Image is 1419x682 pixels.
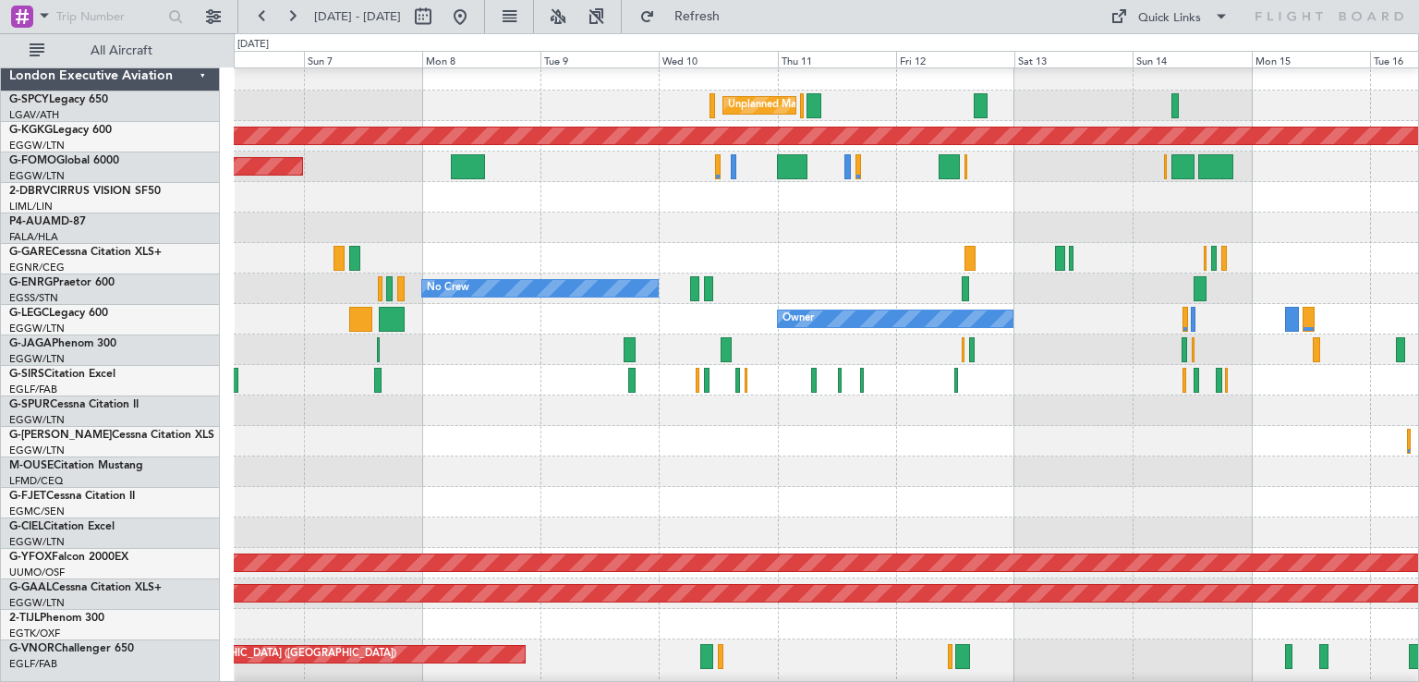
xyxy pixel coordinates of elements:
[9,352,65,366] a: EGGW/LTN
[9,247,52,258] span: G-GARE
[9,94,108,105] a: G-SPCYLegacy 650
[9,322,65,335] a: EGGW/LTN
[314,8,401,25] span: [DATE] - [DATE]
[9,308,49,319] span: G-LEGC
[9,474,63,488] a: LFMD/CEQ
[9,491,46,502] span: G-FJET
[9,94,49,105] span: G-SPCY
[422,51,540,67] div: Mon 8
[9,277,115,288] a: G-ENRGPraetor 600
[9,230,58,244] a: FALA/HLA
[9,613,104,624] a: 2-TIJLPhenom 300
[631,2,742,31] button: Refresh
[9,369,44,380] span: G-SIRS
[9,186,50,197] span: 2-DBRV
[9,277,53,288] span: G-ENRG
[237,37,269,53] div: [DATE]
[9,552,52,563] span: G-YFOX
[659,10,736,23] span: Refresh
[9,399,50,410] span: G-SPUR
[185,51,303,67] div: Sat 6
[9,413,65,427] a: EGGW/LTN
[9,261,65,274] a: EGNR/CEG
[9,399,139,410] a: G-SPURCessna Citation II
[9,582,162,593] a: G-GAALCessna Citation XLS+
[9,125,112,136] a: G-KGKGLegacy 600
[9,247,162,258] a: G-GARECessna Citation XLS+
[1133,51,1251,67] div: Sun 14
[9,291,58,305] a: EGSS/STN
[105,640,396,668] div: Planned Maint [GEOGRAPHIC_DATA] ([GEOGRAPHIC_DATA])
[9,521,115,532] a: G-CIELCitation Excel
[9,338,52,349] span: G-JAGA
[9,125,53,136] span: G-KGKG
[56,3,163,30] input: Trip Number
[9,444,65,457] a: EGGW/LTN
[9,460,143,471] a: M-OUSECitation Mustang
[9,338,116,349] a: G-JAGAPhenom 300
[728,91,1027,119] div: Unplanned Maint [GEOGRAPHIC_DATA] ([PERSON_NAME] Intl)
[20,36,200,66] button: All Aircraft
[9,369,115,380] a: G-SIRSCitation Excel
[9,643,55,654] span: G-VNOR
[540,51,659,67] div: Tue 9
[9,155,119,166] a: G-FOMOGlobal 6000
[9,383,57,396] a: EGLF/FAB
[9,491,135,502] a: G-FJETCessna Citation II
[9,430,214,441] a: G-[PERSON_NAME]Cessna Citation XLS
[9,566,65,579] a: UUMO/OSF
[778,51,896,67] div: Thu 11
[304,51,422,67] div: Sun 7
[9,139,65,152] a: EGGW/LTN
[9,582,52,593] span: G-GAAL
[9,308,108,319] a: G-LEGCLegacy 600
[9,460,54,471] span: M-OUSE
[9,216,51,227] span: P4-AUA
[1101,2,1238,31] button: Quick Links
[9,552,128,563] a: G-YFOXFalcon 2000EX
[1252,51,1370,67] div: Mon 15
[9,200,53,213] a: LIML/LIN
[9,155,56,166] span: G-FOMO
[9,643,134,654] a: G-VNORChallenger 650
[1014,51,1133,67] div: Sat 13
[427,274,469,302] div: No Crew
[659,51,777,67] div: Wed 10
[896,51,1014,67] div: Fri 12
[9,216,86,227] a: P4-AUAMD-87
[9,535,65,549] a: EGGW/LTN
[9,627,60,640] a: EGTK/OXF
[9,521,43,532] span: G-CIEL
[9,169,65,183] a: EGGW/LTN
[9,108,59,122] a: LGAV/ATH
[782,305,814,333] div: Owner
[9,613,40,624] span: 2-TIJL
[9,430,112,441] span: G-[PERSON_NAME]
[9,505,65,518] a: EGMC/SEN
[1138,9,1201,28] div: Quick Links
[48,44,195,57] span: All Aircraft
[9,657,57,671] a: EGLF/FAB
[9,596,65,610] a: EGGW/LTN
[9,186,161,197] a: 2-DBRVCIRRUS VISION SF50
